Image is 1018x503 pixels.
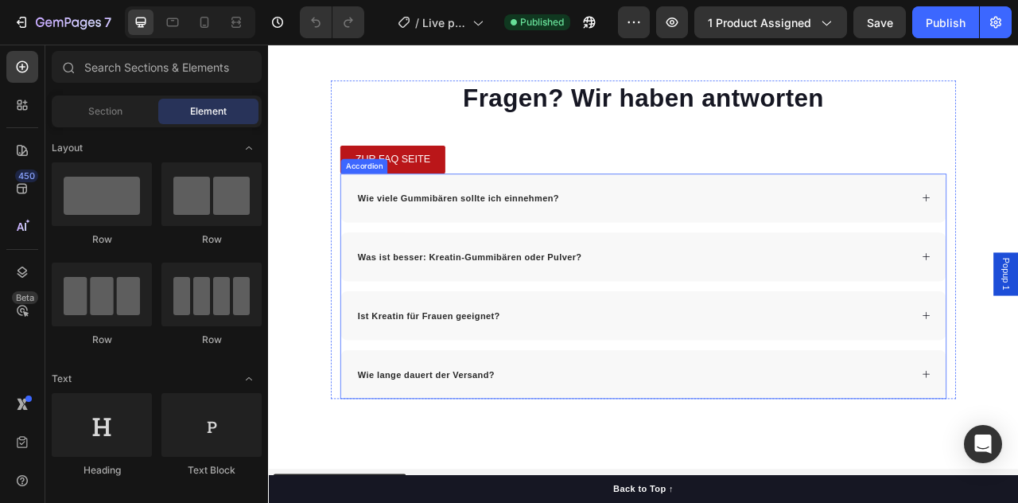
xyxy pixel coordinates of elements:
span: Save [867,16,893,29]
strong: Wie viele Gummibären sollte ich einnehmen? [114,189,370,201]
div: Row [52,333,152,347]
div: Row [161,333,262,347]
div: Row [161,232,262,247]
strong: Was ist besser: Kreatin-Gummibären oder Pulver? [114,263,398,276]
button: 1 product assigned [694,6,847,38]
strong: Wie lange dauert der Versand? [114,413,288,426]
span: Element [190,104,227,119]
span: Popup 1 [931,271,946,312]
span: 1 product assigned [708,14,811,31]
strong: Ist Kreatin für Frauen geeignet? [114,338,295,351]
button: 7 [6,6,119,38]
span: Section [88,104,122,119]
iframe: Design area [268,45,1018,503]
div: Heading [52,463,152,478]
button: Publish [912,6,979,38]
div: Text Block [161,463,262,478]
h2: Fragen? Wir haben antworten [91,45,863,90]
span: Live product page [422,14,466,31]
span: Published [520,15,564,29]
div: Row [52,232,152,247]
span: Text [52,372,72,386]
p: 7 [104,13,111,32]
span: Toggle open [236,135,262,161]
button: Save [853,6,906,38]
div: Undo/Redo [300,6,364,38]
input: Search Sections & Elements [52,51,262,83]
span: Layout [52,141,83,155]
span: Toggle open [236,366,262,392]
span: / [415,14,419,31]
div: Accordion [95,147,148,162]
div: Open Intercom Messenger [964,425,1002,463]
p: ZUR FAQ SEITE [111,135,206,158]
a: ZUR FAQ SEITE [91,128,225,164]
div: Beta [12,291,38,304]
div: 450 [15,170,38,182]
div: Publish [926,14,966,31]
